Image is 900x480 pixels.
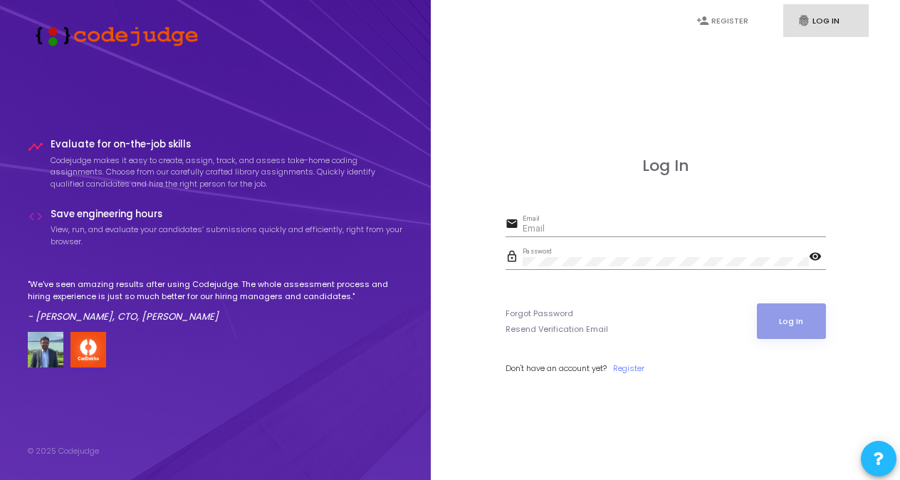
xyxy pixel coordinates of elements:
[28,445,99,457] div: © 2025 Codejudge
[506,216,523,234] mat-icon: email
[70,332,106,367] img: company-logo
[506,323,608,335] a: Resend Verification Email
[51,209,404,220] h4: Save engineering hours
[28,332,63,367] img: user image
[51,155,404,190] p: Codejudge makes it easy to create, assign, track, and assess take-home coding assignments. Choose...
[51,139,404,150] h4: Evaluate for on-the-job skills
[506,157,826,175] h3: Log In
[783,4,869,38] a: fingerprintLog In
[523,224,826,234] input: Email
[696,14,709,27] i: person_add
[506,308,573,320] a: Forgot Password
[506,362,607,374] span: Don't have an account yet?
[682,4,768,38] a: person_addRegister
[28,310,219,323] em: - [PERSON_NAME], CTO, [PERSON_NAME]
[506,249,523,266] mat-icon: lock_outline
[28,278,404,302] p: "We've seen amazing results after using Codejudge. The whole assessment process and hiring experi...
[797,14,810,27] i: fingerprint
[592,36,893,405] iframe: Chat
[28,139,43,155] i: timeline
[51,224,404,247] p: View, run, and evaluate your candidates’ submissions quickly and efficiently, right from your bro...
[28,209,43,224] i: code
